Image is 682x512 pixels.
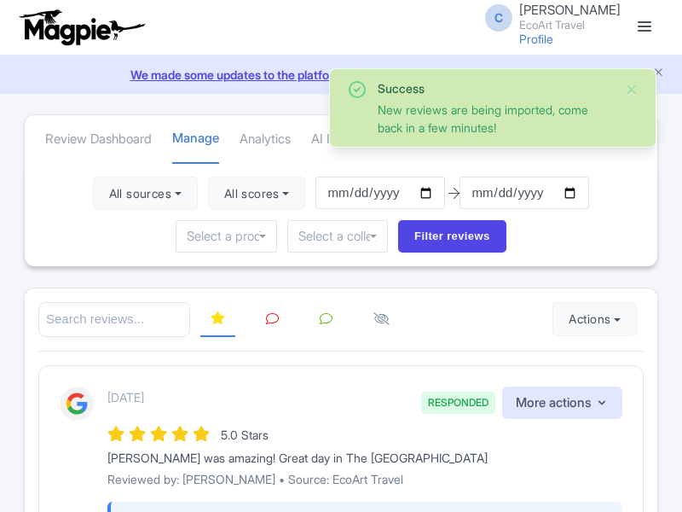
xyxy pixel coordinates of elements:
span: RESPONDED [421,392,495,414]
a: Manage [172,115,219,164]
span: 5.0 Stars [221,428,269,442]
a: Profile [519,32,553,46]
input: Select a collection [298,229,377,244]
div: [PERSON_NAME] was amazing! Great day in The [GEOGRAPHIC_DATA] [107,449,622,467]
input: Filter reviews [398,220,506,253]
small: EcoArt Travel [519,20,621,31]
button: More actions [502,387,622,420]
div: New reviews are being imported, come back in a few minutes! [378,101,611,137]
button: All sources [93,177,198,211]
span: C [485,4,512,32]
div: Success [378,79,611,97]
img: logo-ab69f6fb50320c5b225c76a69d11143b.png [15,9,147,46]
button: Close announcement [652,64,665,84]
input: Search reviews... [38,302,190,337]
a: We made some updates to the platform. Read more about the new layout [10,66,672,84]
button: Close [625,79,639,100]
input: Select a product [187,229,265,244]
span: [PERSON_NAME] [519,2,621,18]
a: Analytics [240,116,291,163]
p: [DATE] [107,388,144,406]
img: Google Logo [60,387,94,421]
button: Actions [552,302,637,336]
p: Reviewed by: [PERSON_NAME] • Source: EcoArt Travel [107,470,622,488]
a: AI Insights [311,116,370,163]
a: C [PERSON_NAME] EcoArt Travel [475,3,621,31]
button: All scores [208,177,306,211]
a: Review Dashboard [45,116,152,163]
